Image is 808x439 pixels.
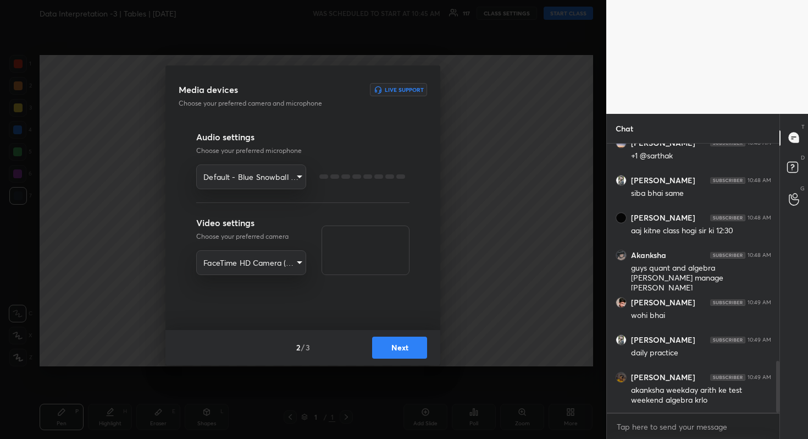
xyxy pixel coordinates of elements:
[196,164,306,189] div: Default - Blue Snowball (0d8c:0005)
[748,374,771,381] div: 10:49 AM
[296,342,300,353] h4: 2
[607,114,642,143] p: Chat
[748,177,771,184] div: 10:48 AM
[616,138,626,148] img: thumbnail.jpg
[179,98,357,108] p: Choose your preferred camera and microphone
[631,372,695,382] h6: [PERSON_NAME]
[631,335,695,345] h6: [PERSON_NAME]
[607,144,780,413] div: grid
[631,298,695,308] h6: [PERSON_NAME]
[616,298,626,308] img: thumbnail.jpg
[710,337,745,343] img: 4P8fHbbgJtejmAAAAAElFTkSuQmCC
[710,374,745,381] img: 4P8fHbbgJtejmAAAAAElFTkSuQmCC
[372,337,427,359] button: Next
[748,140,771,146] div: 10:48 AM
[196,232,306,242] p: Choose your preferred camera
[631,250,666,260] h6: Akanksha
[710,177,745,184] img: 4P8fHbbgJtejmAAAAAElFTkSuQmCC
[616,213,626,223] img: thumbnail.jpg
[631,385,771,406] div: akanksha weekday arith ke test weekend algebra krlo
[631,348,771,359] div: daily practice
[616,250,626,260] img: thumbnail.jpg
[631,188,771,199] div: siba bhai same
[631,175,695,185] h6: [PERSON_NAME]
[748,252,771,259] div: 10:48 AM
[801,123,805,131] p: T
[631,151,771,162] div: +1 @sarthak
[616,335,626,345] img: thumbnail.jpg
[179,83,238,96] h3: Media devices
[710,215,745,221] img: 4P8fHbbgJtejmAAAAAElFTkSuQmCC
[801,153,805,162] p: D
[385,87,424,92] h6: Live Support
[710,140,745,146] img: 4P8fHbbgJtejmAAAAAElFTkSuQmCC
[800,184,805,193] p: G
[616,372,626,382] img: thumbnail.jpg
[748,215,771,221] div: 10:48 AM
[301,342,305,353] h4: /
[616,175,626,185] img: thumbnail.jpg
[196,216,306,229] h3: Video settings
[196,130,409,144] h3: Audio settings
[710,252,745,259] img: 4P8fHbbgJtejmAAAAAElFTkSuQmCC
[748,299,771,306] div: 10:49 AM
[748,337,771,343] div: 10:49 AM
[631,138,695,148] h6: [PERSON_NAME]
[306,342,310,353] h4: 3
[196,146,409,156] p: Choose your preferred microphone
[631,263,771,294] div: guys quant and algebra [PERSON_NAME] manage [PERSON_NAME]
[631,213,695,223] h6: [PERSON_NAME]
[631,310,771,321] div: wohi bhai
[631,226,771,237] div: aaj kitne class hogi sir ki 12:30
[196,250,306,275] div: Default - Blue Snowball (0d8c:0005)
[710,299,745,306] img: 4P8fHbbgJtejmAAAAAElFTkSuQmCC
